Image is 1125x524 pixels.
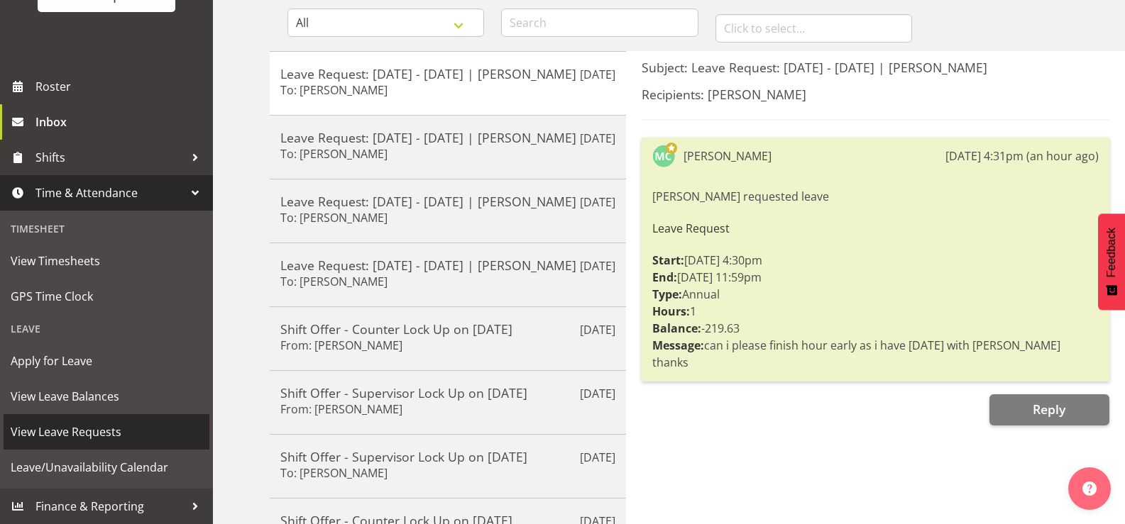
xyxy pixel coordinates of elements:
[642,87,1109,102] h5: Recipients: [PERSON_NAME]
[11,350,202,372] span: Apply for Leave
[652,286,682,302] strong: Type:
[4,314,209,343] div: Leave
[580,66,615,83] p: [DATE]
[945,147,1099,165] div: [DATE] 4:31pm (an hour ago)
[4,450,209,485] a: Leave/Unavailability Calendar
[280,257,615,273] h5: Leave Request: [DATE] - [DATE] | [PERSON_NAME]
[652,338,704,353] strong: Message:
[580,130,615,147] p: [DATE]
[580,194,615,211] p: [DATE]
[11,250,202,272] span: View Timesheets
[280,66,615,82] h5: Leave Request: [DATE] - [DATE] | [PERSON_NAME]
[280,211,388,225] h6: To: [PERSON_NAME]
[652,303,690,319] strong: Hours:
[4,279,209,314] a: GPS Time Clock
[652,269,677,285] strong: End:
[280,274,388,289] h6: To: [PERSON_NAME]
[580,321,615,338] p: [DATE]
[35,76,206,97] span: Roster
[280,321,615,337] h5: Shift Offer - Counter Lock Up on [DATE]
[580,449,615,466] p: [DATE]
[11,421,202,442] span: View Leave Requests
[652,184,1099,374] div: [PERSON_NAME] requested leave [DATE] 4:30pm [DATE] 11:59pm Annual 1 -219.63 can i please finish h...
[35,496,185,517] span: Finance & Reporting
[280,385,615,401] h5: Shift Offer - Supervisor Lock Up on [DATE]
[280,466,388,480] h6: To: [PERSON_NAME]
[4,243,209,279] a: View Timesheets
[35,182,185,204] span: Time & Attendance
[501,9,698,37] input: Search
[280,338,402,352] h6: From: [PERSON_NAME]
[715,14,912,43] input: Click to select...
[642,60,1109,75] h5: Subject: Leave Request: [DATE] - [DATE] | [PERSON_NAME]
[1105,228,1118,277] span: Feedback
[580,257,615,274] p: [DATE]
[652,320,701,336] strong: Balance:
[4,414,209,450] a: View Leave Requests
[4,343,209,379] a: Apply for Leave
[652,252,684,268] strong: Start:
[580,385,615,402] p: [DATE]
[1033,401,1065,418] span: Reply
[35,111,206,133] span: Inbox
[684,147,772,165] div: [PERSON_NAME]
[4,379,209,414] a: View Leave Balances
[280,83,388,97] h6: To: [PERSON_NAME]
[11,457,202,478] span: Leave/Unavailability Calendar
[989,394,1109,425] button: Reply
[652,145,675,167] img: melissa-cowen2635.jpg
[35,147,185,168] span: Shifts
[280,194,615,209] h5: Leave Request: [DATE] - [DATE] | [PERSON_NAME]
[1098,213,1125,310] button: Feedback - Show survey
[1082,481,1097,496] img: help-xxl-2.png
[280,130,615,145] h5: Leave Request: [DATE] - [DATE] | [PERSON_NAME]
[280,402,402,416] h6: From: [PERSON_NAME]
[11,386,202,407] span: View Leave Balances
[11,286,202,307] span: GPS Time Clock
[652,222,1099,235] h6: Leave Request
[280,147,388,161] h6: To: [PERSON_NAME]
[4,214,209,243] div: Timesheet
[280,449,615,464] h5: Shift Offer - Supervisor Lock Up on [DATE]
